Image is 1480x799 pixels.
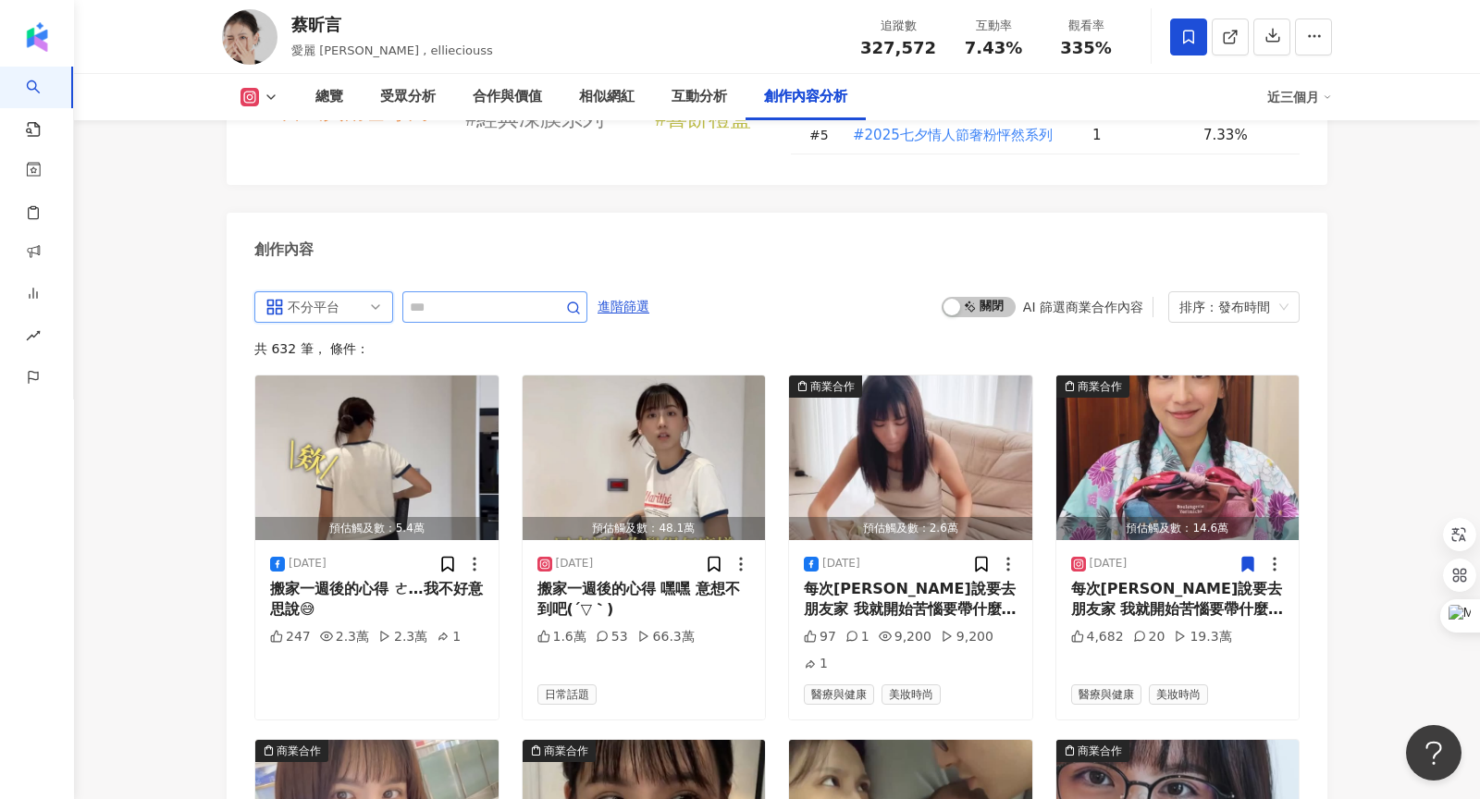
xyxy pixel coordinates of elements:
[810,377,855,396] div: 商業合作
[804,655,828,673] div: 1
[1149,684,1208,705] span: 美妝時尚
[523,517,766,540] div: 預估觸及數：48.1萬
[255,375,499,540] img: post-image
[288,292,348,322] div: 不分平台
[1078,742,1122,760] div: 商業合作
[1174,628,1231,646] div: 19.3萬
[860,38,936,57] span: 327,572
[255,375,499,540] button: 預估觸及數：5.4萬
[596,628,628,646] div: 53
[320,628,369,646] div: 2.3萬
[523,375,766,540] button: 預估觸及數：48.1萬
[270,628,311,646] div: 247
[1071,684,1141,705] span: 醫療與健康
[804,628,836,646] div: 97
[544,742,588,760] div: 商業合作
[473,86,542,108] div: 合作與價值
[26,317,41,359] span: rise
[437,628,461,646] div: 1
[380,86,436,108] div: 受眾分析
[637,628,695,646] div: 66.3萬
[523,375,766,540] img: post-image
[378,628,427,646] div: 2.3萬
[1023,300,1143,314] div: AI 篩選商業合作內容
[537,684,597,705] span: 日常話題
[1189,117,1300,154] td: 7.33%
[1071,579,1285,621] div: 每次[PERSON_NAME]說要去朋友家 我就開始苦惱要帶什麼伴手禮 參考最會送禮的日式文化 加上最不會成爲負擔的好吃餅乾 就是我的首選啦 之前限動分享過的順道風呂敷餅乾 真的是收到會哇✨出來...
[1071,628,1124,646] div: 4,682
[1060,39,1112,57] span: 335%
[254,240,314,260] div: 創作內容
[1092,125,1189,145] div: 1
[672,86,727,108] div: 互動分析
[860,17,936,35] div: 追蹤數
[804,684,874,705] span: 醫療與健康
[882,684,941,705] span: 美妝時尚
[804,579,1017,621] div: 每次[PERSON_NAME]說要去朋友家 我就開始苦惱要帶什麼伴手禮 參考最會送禮的日式文化 加上最不會成爲負擔的好吃餅乾 就是我的首選啦 之前限動分享過的順道風呂敷餅乾 真的是收到會哇✨出來...
[789,375,1032,540] img: post-image
[822,556,860,572] div: [DATE]
[597,291,650,321] button: 進階篩選
[1179,292,1272,322] div: 排序：發布時間
[556,556,594,572] div: [DATE]
[222,9,277,65] img: KOL Avatar
[789,517,1032,540] div: 預估觸及數：2.6萬
[26,67,63,139] a: search
[965,39,1022,57] span: 7.43%
[764,86,847,108] div: 創作內容分析
[22,22,52,52] img: logo icon
[1078,377,1122,396] div: 商業合作
[958,17,1029,35] div: 互動率
[1056,517,1300,540] div: 預估觸及數：14.6萬
[598,292,649,322] span: 進階篩選
[537,628,586,646] div: 1.6萬
[1267,82,1332,112] div: 近三個月
[1406,725,1461,781] iframe: Help Scout Beacon - Open
[809,125,837,145] div: # 5
[277,742,321,760] div: 商業合作
[289,556,327,572] div: [DATE]
[579,86,635,108] div: 相似網紅
[1133,628,1165,646] div: 20
[537,579,751,621] div: 搬家一週後的心得 嘿嘿 意想不到吧(´▽｀)
[270,579,484,621] div: 搬家一週後的心得 ㄜ…我不好意思說😅
[1056,375,1300,540] button: 商業合作預估觸及數：14.6萬
[291,43,493,57] span: 愛麗 [PERSON_NAME] , ellieciouss
[1056,375,1300,540] img: post-image
[315,86,343,108] div: 總覽
[941,628,993,646] div: 9,200
[845,628,869,646] div: 1
[1090,556,1128,572] div: [DATE]
[853,125,1053,145] span: #2025七夕情人節奢粉怦然系列
[879,628,931,646] div: 9,200
[1051,17,1121,35] div: 觀看率
[291,13,493,36] div: 蔡昕言
[254,341,1300,356] div: 共 632 筆 ， 條件：
[852,117,1054,154] button: #2025七夕情人節奢粉怦然系列
[837,117,1078,154] td: #2025七夕情人節奢粉怦然系列
[1203,125,1281,145] div: 7.33%
[255,517,499,540] div: 預估觸及數：5.4萬
[789,375,1032,540] button: 商業合作預估觸及數：2.6萬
